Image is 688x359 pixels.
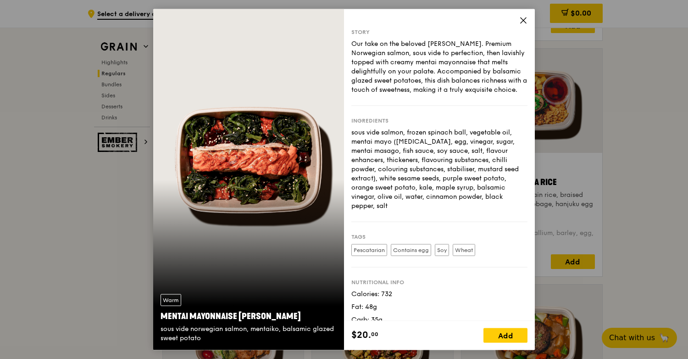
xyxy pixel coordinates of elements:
div: Ingredients [351,117,527,124]
label: Contains egg [391,244,431,256]
div: Calories: 732 [351,290,527,299]
span: 00 [371,330,378,337]
div: Add [483,328,527,342]
label: Soy [435,244,449,256]
div: Nutritional info [351,279,527,286]
div: Tags [351,233,527,241]
label: Wheat [453,244,475,256]
span: $20. [351,328,371,342]
div: Carb: 35g [351,315,527,325]
div: sous vide norwegian salmon, mentaiko, balsamic glazed sweet potato [161,324,337,342]
div: Warm [161,294,181,306]
div: sous vide salmon, frozen spinach ball, vegetable oil, mentai mayo ([MEDICAL_DATA], egg, vinegar, ... [351,128,527,211]
label: Pescatarian [351,244,387,256]
div: Fat: 48g [351,303,527,312]
div: Story [351,28,527,36]
div: Mentai Mayonnaise [PERSON_NAME] [161,309,337,322]
div: Our take on the beloved [PERSON_NAME]. Premium Norwegian salmon, sous vide to perfection, then la... [351,39,527,95]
